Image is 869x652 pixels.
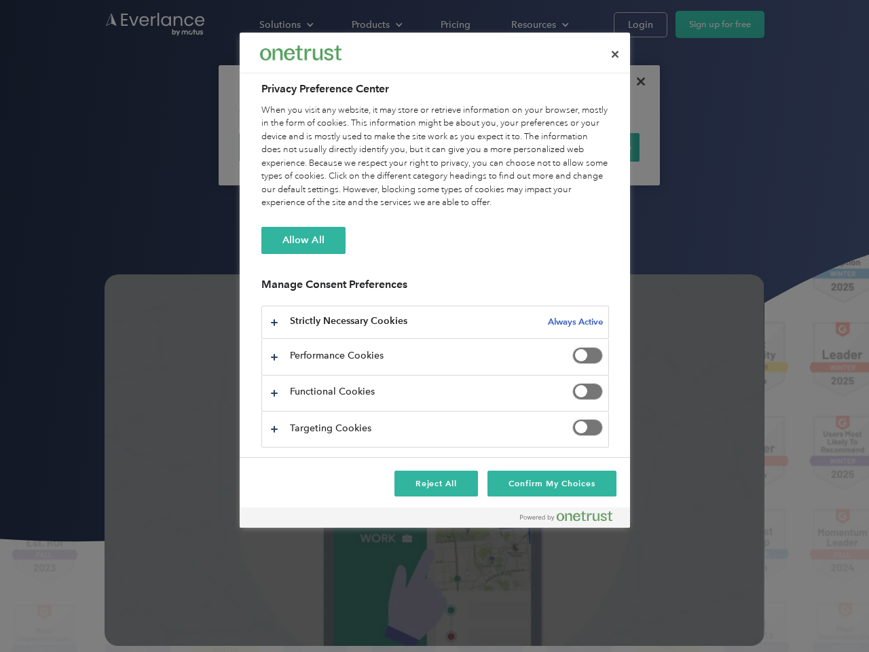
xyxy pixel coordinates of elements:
[260,39,341,67] div: Everlance
[260,46,341,60] img: Everlance
[261,227,346,254] button: Allow All
[394,471,479,496] button: Reject All
[240,33,630,528] div: Preference center
[261,278,609,299] h3: Manage Consent Preferences
[520,511,623,528] a: Powered by OneTrust Opens in a new Tab
[100,81,168,109] input: Submit
[240,33,630,528] div: Privacy Preference Center
[600,39,630,69] button: Close
[520,511,612,522] img: Powered by OneTrust Opens in a new Tab
[261,81,609,97] h2: Privacy Preference Center
[487,471,616,496] button: Confirm My Choices
[261,104,609,210] div: When you visit any website, it may store or retrieve information on your browser, mostly in the f...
